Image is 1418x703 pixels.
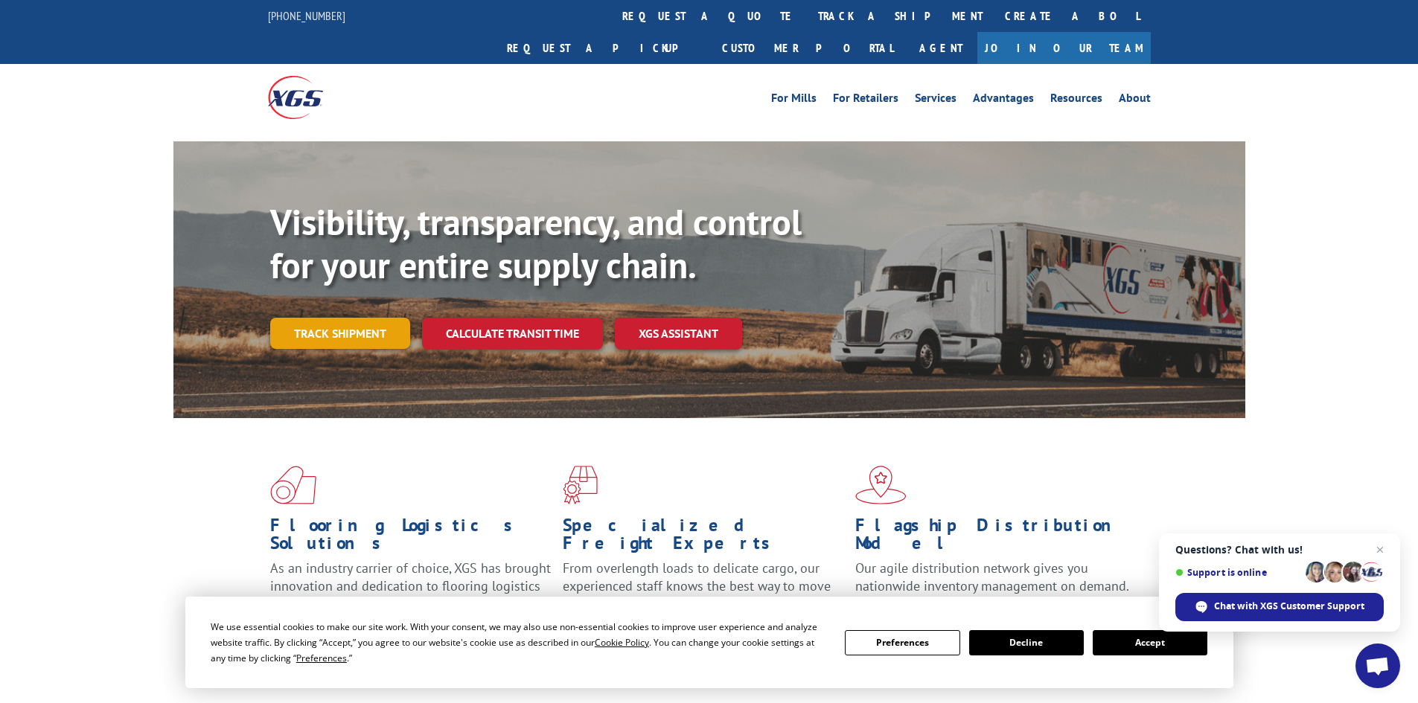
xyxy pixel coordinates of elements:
a: Calculate transit time [422,318,603,350]
span: Our agile distribution network gives you nationwide inventory management on demand. [855,559,1129,594]
a: XGS ASSISTANT [615,318,742,350]
a: Agent [904,32,977,64]
a: Advantages [973,92,1034,109]
span: Preferences [296,652,347,664]
span: Cookie Policy [595,636,649,649]
a: Track shipment [270,318,410,349]
a: Resources [1050,92,1102,109]
div: Chat with XGS Customer Support [1175,593,1384,621]
span: Support is online [1175,567,1300,578]
a: Customer Portal [711,32,904,64]
img: xgs-icon-total-supply-chain-intelligence-red [270,466,316,504]
button: Accept [1093,630,1207,655]
h1: Flooring Logistics Solutions [270,516,552,559]
img: xgs-icon-focused-on-flooring-red [563,466,598,504]
div: We use essential cookies to make our site work. With your consent, we may also use non-essential ... [211,619,827,666]
p: From overlength loads to delicate cargo, our experienced staff knows the best way to move your fr... [563,559,844,626]
a: Join Our Team [977,32,1151,64]
span: As an industry carrier of choice, XGS has brought innovation and dedication to flooring logistics... [270,559,551,612]
h1: Flagship Distribution Model [855,516,1137,559]
a: About [1119,92,1151,109]
button: Preferences [845,630,959,655]
span: Questions? Chat with us! [1175,544,1384,556]
b: Visibility, transparency, and control for your entire supply chain. [270,199,802,288]
a: For Mills [771,92,817,109]
div: Cookie Consent Prompt [185,597,1233,688]
span: Chat with XGS Customer Support [1214,600,1364,613]
a: [PHONE_NUMBER] [268,8,345,23]
span: Close chat [1371,541,1389,559]
div: Open chat [1355,643,1400,688]
a: For Retailers [833,92,898,109]
a: Services [915,92,956,109]
button: Decline [969,630,1084,655]
a: Request a pickup [496,32,711,64]
h1: Specialized Freight Experts [563,516,844,559]
img: xgs-icon-flagship-distribution-model-red [855,466,907,504]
